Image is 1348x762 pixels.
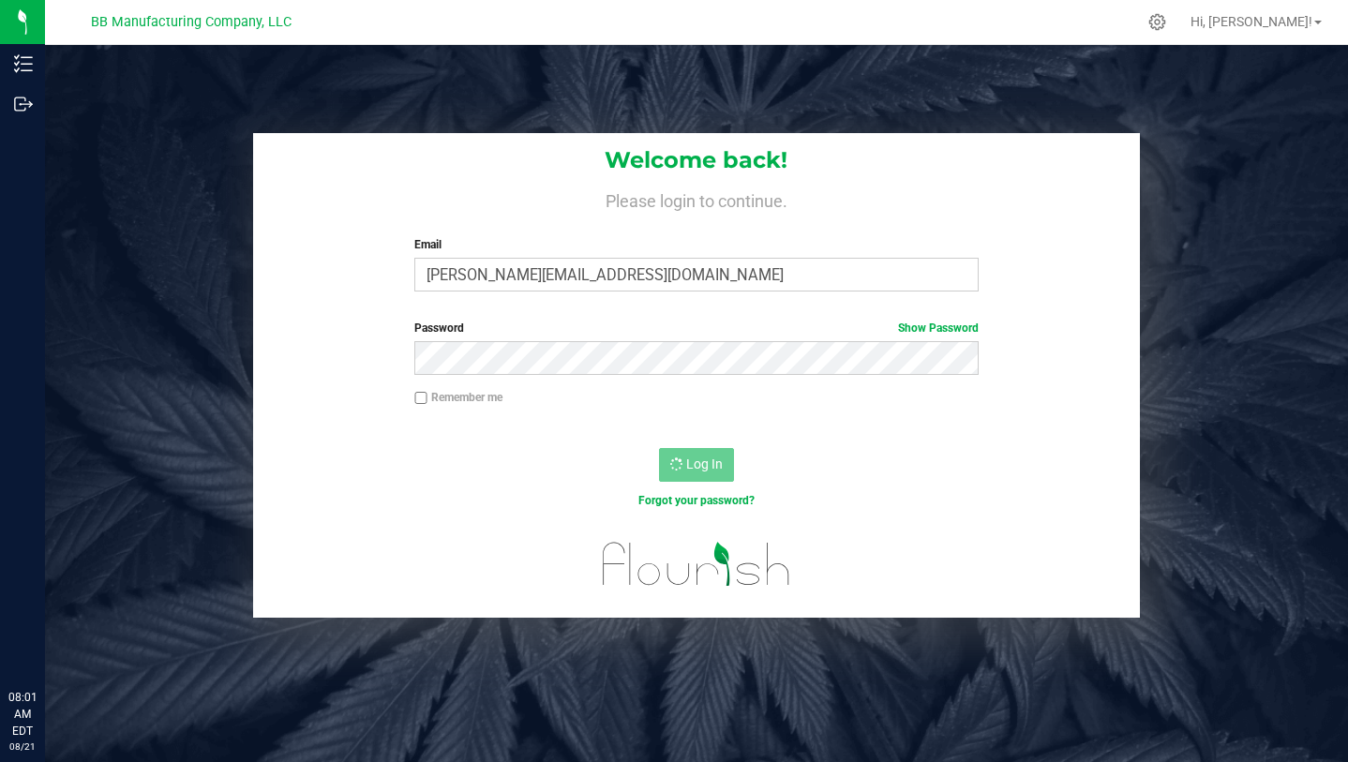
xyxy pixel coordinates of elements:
span: Password [414,321,464,335]
button: Log In [659,448,734,482]
a: Show Password [898,321,979,335]
inline-svg: Inventory [14,54,33,73]
p: 08/21 [8,740,37,754]
img: flourish_logo.svg [586,529,808,600]
a: Forgot your password? [638,494,755,507]
span: BB Manufacturing Company, LLC [91,14,292,30]
label: Remember me [414,389,502,406]
h4: Please login to continue. [253,187,1141,210]
input: Remember me [414,392,427,405]
span: Hi, [PERSON_NAME]! [1191,14,1312,29]
span: Log In [686,456,723,471]
inline-svg: Outbound [14,95,33,113]
p: 08:01 AM EDT [8,689,37,740]
div: Manage settings [1146,13,1169,31]
label: Email [414,236,978,253]
h1: Welcome back! [253,148,1141,172]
